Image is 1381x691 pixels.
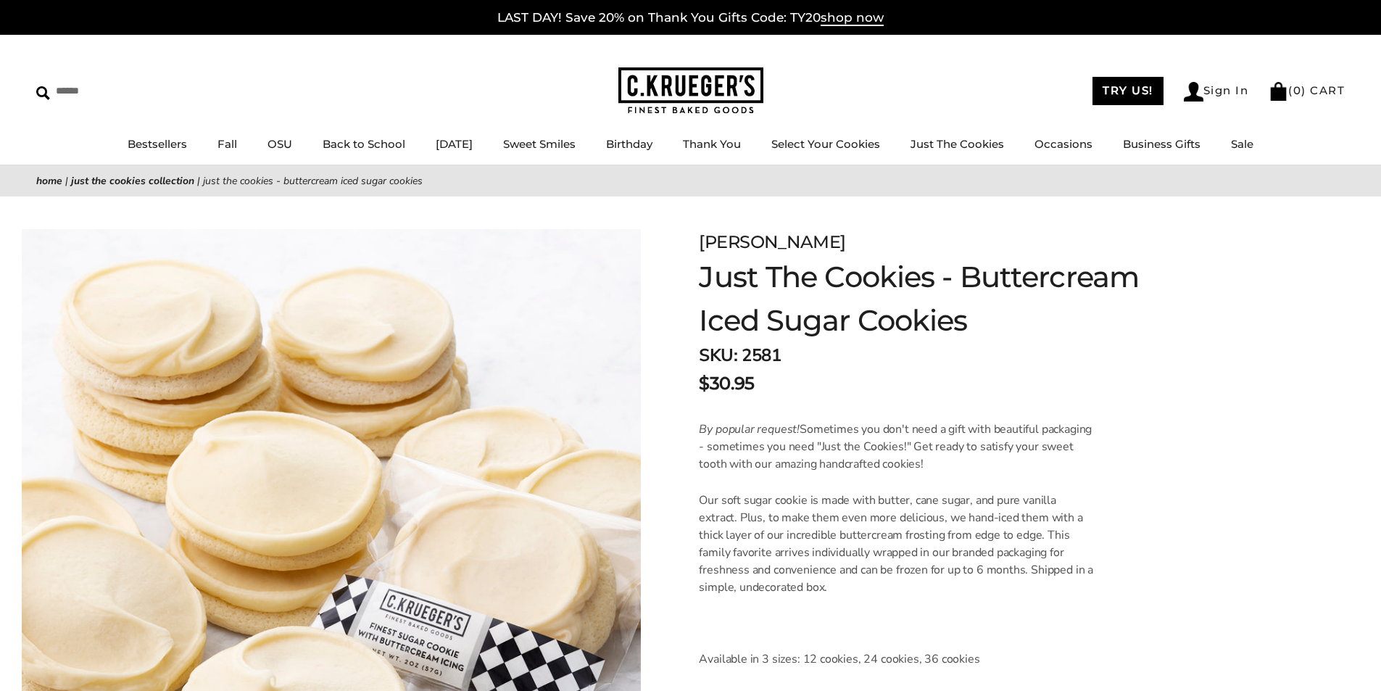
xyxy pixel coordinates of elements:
[606,137,652,151] a: Birthday
[323,137,405,151] a: Back to School
[699,492,1095,596] p: Our soft sugar cookie is made with butter, cane sugar, and pure vanilla extract. Plus, to make th...
[203,174,423,188] span: Just The Cookies - Buttercream Iced Sugar Cookies
[771,137,880,151] a: Select Your Cookies
[699,344,737,367] strong: SKU:
[128,137,187,151] a: Bestsellers
[268,137,292,151] a: OSU
[36,173,1345,189] nav: breadcrumbs
[1184,82,1203,102] img: Account
[1269,82,1288,101] img: Bag
[497,10,884,26] a: LAST DAY! Save 20% on Thank You Gifts Code: TY20shop now
[1123,137,1200,151] a: Business Gifts
[36,80,209,102] input: Search
[36,86,50,100] img: Search
[699,229,1161,255] div: [PERSON_NAME]
[503,137,576,151] a: Sweet Smiles
[911,137,1004,151] a: Just The Cookies
[821,10,884,26] span: shop now
[197,174,200,188] span: |
[742,344,781,367] span: 2581
[618,67,763,115] img: C.KRUEGER'S
[683,137,741,151] a: Thank You
[1184,82,1249,102] a: Sign In
[699,650,1095,668] p: Available in 3 sizes: 12 cookies, 24 cookies, 36 cookies
[436,137,473,151] a: [DATE]
[699,421,800,437] em: By popular request!
[699,371,754,397] span: $30.95
[65,174,68,188] span: |
[1092,77,1164,105] a: TRY US!
[1034,137,1092,151] a: Occasions
[71,174,194,188] a: Just the Cookies Collection
[1293,83,1302,97] span: 0
[699,421,1095,473] p: Sometimes you don't need a gift with beautiful packaging - sometimes you need "Just the Cookies!"...
[36,174,62,188] a: Home
[1269,83,1345,97] a: (0) CART
[699,255,1161,342] h1: Just The Cookies - Buttercream Iced Sugar Cookies
[217,137,237,151] a: Fall
[1231,137,1253,151] a: Sale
